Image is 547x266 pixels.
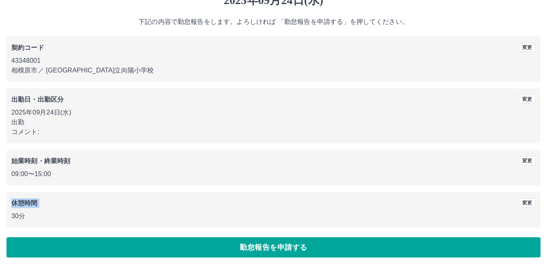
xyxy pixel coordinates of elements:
b: 出勤日・出勤区分 [11,96,64,103]
button: 変更 [519,43,536,52]
p: 43348001 [11,56,536,66]
p: 相模原市 ／ [GEOGRAPHIC_DATA]立向陽小学校 [11,66,536,75]
p: 09:00 〜 15:00 [11,169,536,179]
button: 変更 [519,198,536,207]
p: 下記の内容で勤怠報告をします。よろしければ 「勤怠報告を申請する」を押してください。 [6,17,541,27]
button: 勤怠報告を申請する [6,237,541,257]
p: 出勤 [11,117,536,127]
p: コメント: [11,127,536,137]
button: 変更 [519,95,536,104]
button: 変更 [519,156,536,165]
p: 30分 [11,211,536,221]
p: 2025年09月24日(水) [11,108,536,117]
b: 始業時刻・終業時刻 [11,157,70,164]
b: 契約コード [11,44,44,51]
b: 休憩時間 [11,200,38,206]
